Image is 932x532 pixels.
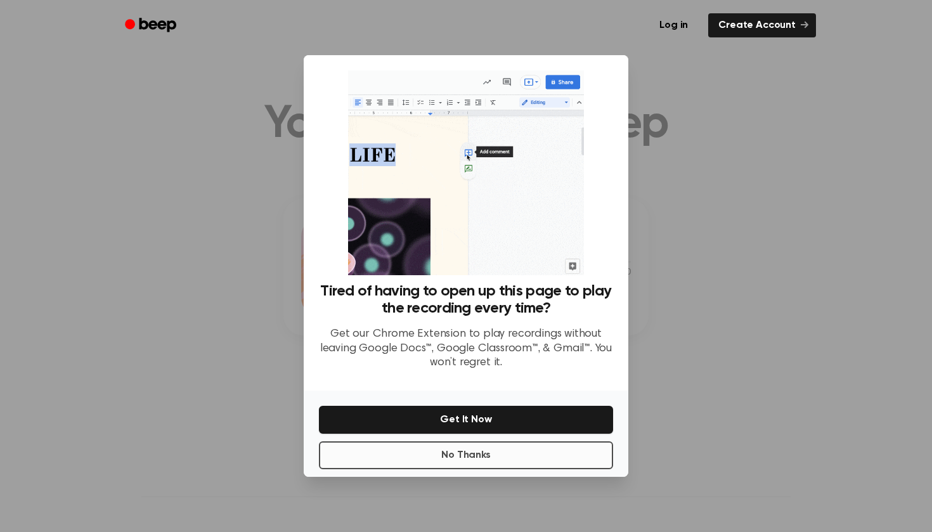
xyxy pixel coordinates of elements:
[319,406,613,434] button: Get It Now
[319,327,613,370] p: Get our Chrome Extension to play recordings without leaving Google Docs™, Google Classroom™, & Gm...
[319,441,613,469] button: No Thanks
[708,13,816,37] a: Create Account
[348,70,583,275] img: Beep extension in action
[116,13,188,38] a: Beep
[647,11,701,40] a: Log in
[319,283,613,317] h3: Tired of having to open up this page to play the recording every time?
